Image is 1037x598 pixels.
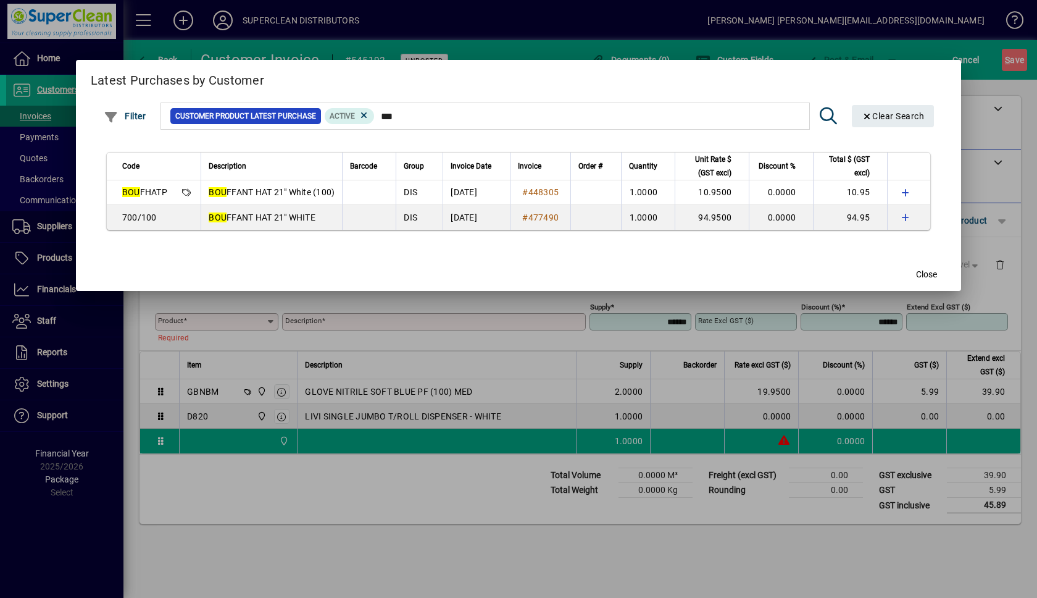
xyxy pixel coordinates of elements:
td: 0.0000 [749,180,813,205]
span: Code [122,159,140,173]
td: 0.0000 [749,205,813,230]
h2: Latest Purchases by Customer [76,60,961,96]
span: Barcode [350,159,377,173]
td: 94.9500 [675,205,749,230]
div: Invoice Date [451,159,502,173]
button: Clear [852,105,935,127]
span: # [522,187,528,197]
span: Total $ (GST excl) [821,153,870,180]
span: Discount % [759,159,796,173]
td: [DATE] [443,180,510,205]
span: Active [330,112,355,120]
div: Description [209,159,335,173]
td: [DATE] [443,205,510,230]
div: Group [404,159,435,173]
button: Close [907,264,946,286]
a: #477490 [518,211,563,224]
span: Filter [104,111,146,121]
span: Order # [578,159,602,173]
span: DIS [404,213,417,222]
button: Filter [101,105,149,127]
span: 700/100 [122,213,157,222]
span: Customer Product Latest Purchase [175,110,316,122]
span: 477490 [528,213,559,222]
div: Order # [578,159,614,173]
td: 1.0000 [621,205,675,230]
span: Close [916,268,937,281]
span: Invoice [518,159,541,173]
div: Discount % [757,159,807,173]
div: Total $ (GST excl) [821,153,881,180]
td: 1.0000 [621,180,675,205]
span: FHATP [122,187,167,197]
span: Quantity [629,159,657,173]
span: Group [404,159,424,173]
em: BOU [122,187,140,197]
span: DIS [404,187,417,197]
div: Code [122,159,194,173]
span: Description [209,159,246,173]
em: BOU [209,213,227,222]
div: Invoice [518,159,563,173]
em: BOU [209,187,227,197]
td: 10.95 [813,180,887,205]
span: Clear Search [862,111,925,121]
td: 94.95 [813,205,887,230]
span: FFANT HAT 21" White (100) [209,187,335,197]
div: Barcode [350,159,388,173]
span: 448305 [528,187,559,197]
div: Unit Rate $ (GST excl) [683,153,743,180]
span: FFANT HAT 21" WHITE [209,213,315,222]
span: Unit Rate $ (GST excl) [683,153,731,180]
span: Invoice Date [451,159,491,173]
mat-chip: Product Activation Status: Active [325,108,374,124]
span: # [522,213,528,222]
td: 10.9500 [675,180,749,205]
a: #448305 [518,185,563,199]
div: Quantity [629,159,668,173]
